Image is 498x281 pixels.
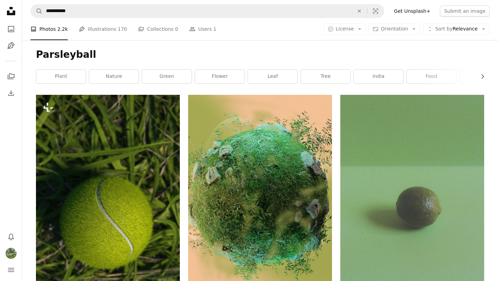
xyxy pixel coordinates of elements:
[189,18,216,40] a: Users 1
[324,24,366,35] button: License
[138,18,178,40] a: Collections 0
[4,70,18,83] a: Collections
[4,39,18,53] a: Illustrations
[188,193,332,200] a: A picture of a green ball of grass
[352,4,367,18] button: Clear
[435,26,478,33] span: Relevance
[381,26,408,31] span: Orientation
[440,6,490,17] button: Submit an image
[89,70,139,83] a: nature
[423,24,490,35] button: Sort byRelevance
[36,219,180,226] a: a tennis ball laying on top of a lush green field
[390,6,434,17] a: Get Unsplash+
[301,70,350,83] a: tree
[354,70,403,83] a: india
[336,26,354,31] span: License
[195,70,245,83] a: flower
[4,4,18,19] a: Home — Unsplash
[142,70,192,83] a: green
[369,24,420,35] button: Orientation
[118,25,127,33] span: 170
[31,4,43,18] button: Search Unsplash
[476,70,484,83] button: scroll list to the right
[435,26,452,31] span: Sort by
[4,230,18,244] button: Notifications
[367,4,384,18] button: Visual search
[407,70,456,83] a: food
[4,86,18,100] a: Download History
[6,248,17,259] img: Avatar of user veronika
[4,263,18,277] button: Menu
[175,25,178,33] span: 0
[213,25,216,33] span: 1
[79,18,127,40] a: Illustrations 170
[36,48,484,61] h1: Parsleyball
[4,246,18,260] button: Profile
[4,22,18,36] a: Photos
[248,70,297,83] a: leaf
[340,199,484,206] a: a lime sitting on top of a green surface
[30,4,384,18] form: Find visuals sitewide
[36,70,86,83] a: plant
